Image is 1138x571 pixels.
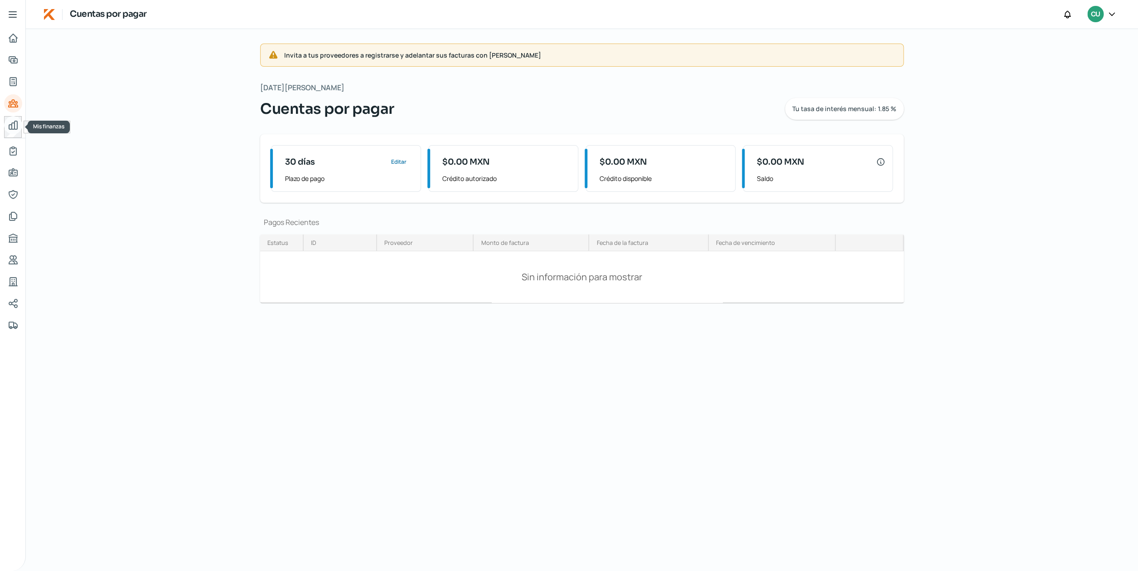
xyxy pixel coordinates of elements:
[596,239,648,247] div: Fecha de la factura
[1091,9,1100,20] span: CU
[285,156,315,168] span: 30 días
[4,207,22,225] a: Documentos
[757,173,885,184] span: Saldo
[384,155,413,169] button: Editar
[4,164,22,182] a: Información general
[4,316,22,334] a: Colateral
[600,156,647,168] span: $0.00 MXN
[481,239,528,247] div: Monto de factura
[757,156,804,168] span: $0.00 MXN
[70,8,147,21] h1: Cuentas por pagar
[384,239,413,247] div: Proveedor
[284,49,896,61] span: Invita a tus proveedores a registrarse y adelantar sus facturas con [PERSON_NAME]
[391,159,407,165] span: Editar
[285,173,413,184] span: Plazo de pago
[4,116,22,134] a: Mis finanzas
[4,273,22,291] a: Industria
[4,94,22,112] a: Pago a proveedores
[260,98,394,120] span: Cuentas por pagar
[311,239,316,247] div: ID
[518,267,646,287] h2: Sin información para mostrar
[4,294,22,312] a: Redes sociales
[4,29,22,47] a: Inicio
[4,142,22,160] a: Mi contrato
[600,173,728,184] span: Crédito disponible
[442,173,571,184] span: Crédito autorizado
[33,122,64,130] span: Mis finanzas
[4,73,22,91] a: Tus créditos
[4,251,22,269] a: Referencias
[267,239,288,247] div: Estatus
[792,106,896,112] span: Tu tasa de interés mensual: 1.85 %
[260,81,344,94] span: [DATE][PERSON_NAME]
[4,229,22,247] a: Buró de crédito
[260,217,904,227] div: Pagos Recientes
[716,239,775,247] div: Fecha de vencimiento
[442,156,490,168] span: $0.00 MXN
[4,185,22,204] a: Representantes
[4,51,22,69] a: Adelantar facturas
